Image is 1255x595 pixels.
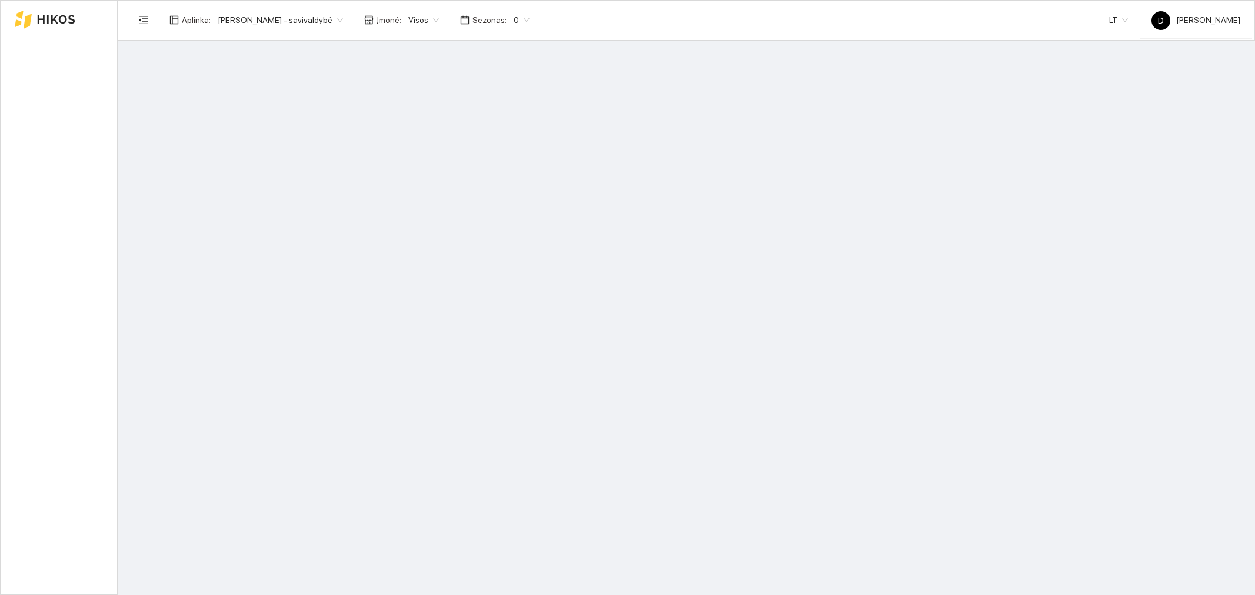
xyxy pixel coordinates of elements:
[460,15,470,25] span: calendar
[169,15,179,25] span: layout
[472,14,507,26] span: Sezonas :
[408,11,439,29] span: Visos
[377,14,401,26] span: Įmonė :
[1109,11,1128,29] span: LT
[218,11,343,29] span: Donatas Klimkevičius - savivaldybė
[514,11,530,29] span: 0
[1158,11,1164,30] span: D
[132,8,155,32] button: menu-fold
[1151,15,1240,25] span: [PERSON_NAME]
[182,14,211,26] span: Aplinka :
[138,15,149,25] span: menu-fold
[364,15,374,25] span: shop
